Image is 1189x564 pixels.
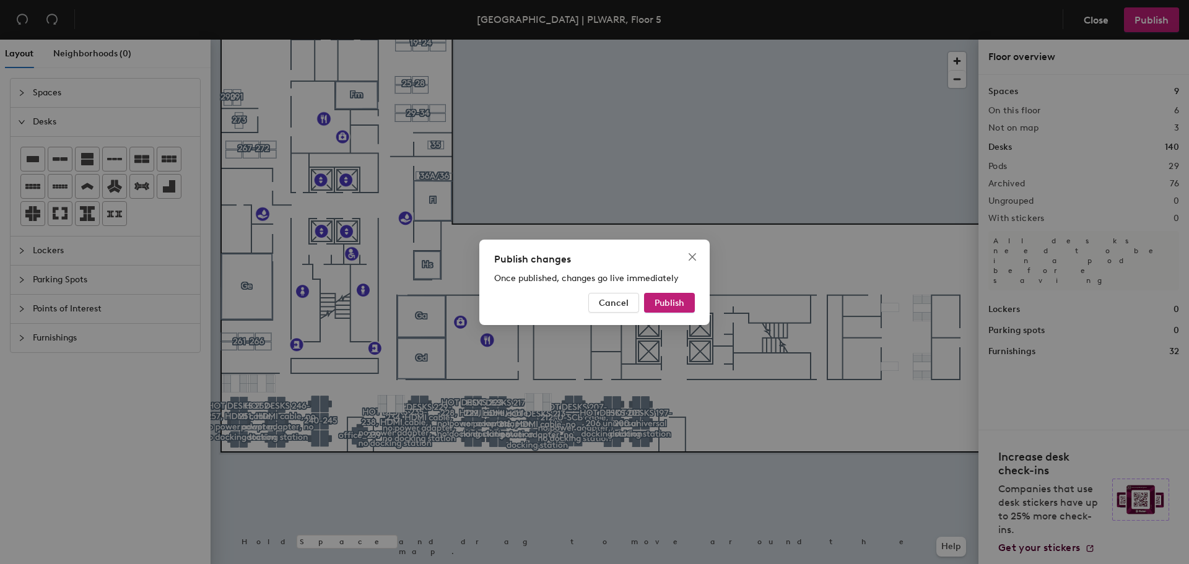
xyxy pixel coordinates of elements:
span: Once published, changes go live immediately [494,273,679,284]
div: Publish changes [494,252,695,267]
button: Close [682,247,702,267]
span: Close [682,252,702,262]
span: Cancel [599,297,629,308]
span: Publish [655,297,684,308]
span: close [687,252,697,262]
button: Cancel [588,293,639,313]
button: Publish [644,293,695,313]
